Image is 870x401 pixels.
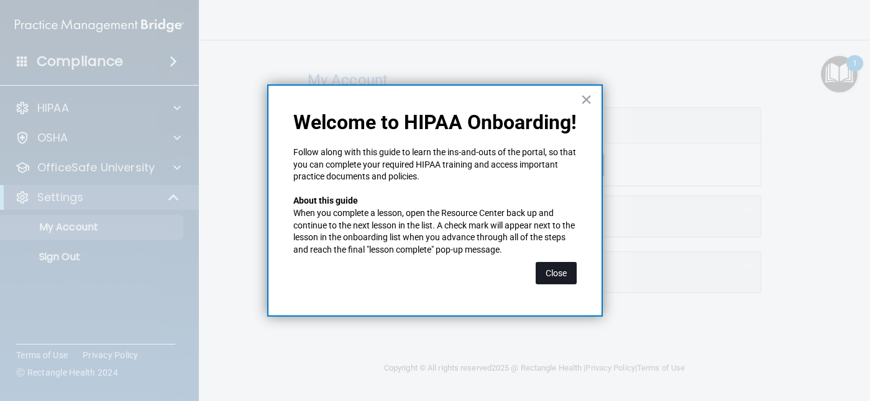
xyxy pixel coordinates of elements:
[293,207,577,256] p: When you complete a lesson, open the Resource Center back up and continue to the next lesson in t...
[293,196,358,205] strong: About this guide
[293,146,577,183] p: Follow along with this guide to learn the ins-and-outs of the portal, so that you can complete yo...
[293,110,577,134] p: Welcome to HIPAA Onboarding!
[580,89,592,109] button: Close
[536,262,577,284] button: Close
